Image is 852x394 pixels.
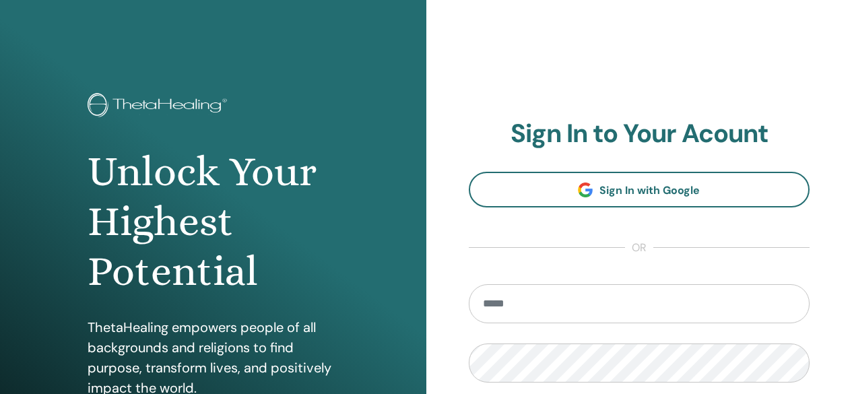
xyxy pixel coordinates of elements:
[469,172,810,207] a: Sign In with Google
[88,147,338,297] h1: Unlock Your Highest Potential
[599,183,700,197] span: Sign In with Google
[625,240,653,256] span: or
[469,119,810,150] h2: Sign In to Your Acount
